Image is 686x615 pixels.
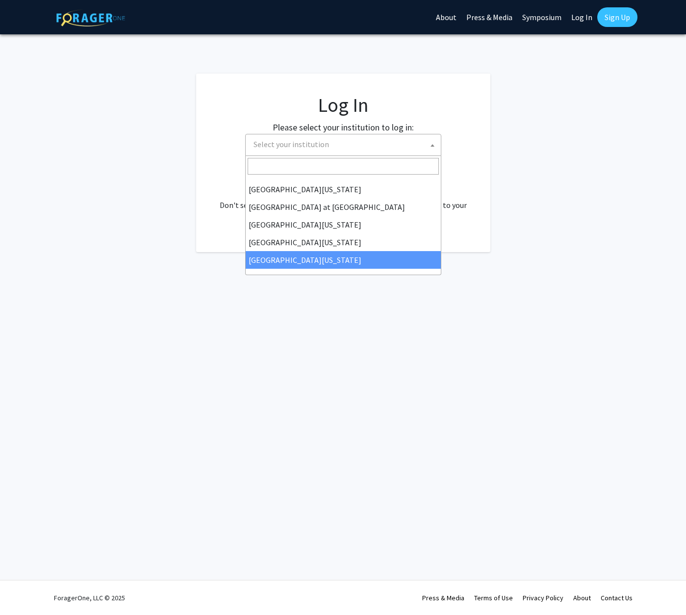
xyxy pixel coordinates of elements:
span: Select your institution [254,139,329,149]
span: Select your institution [245,134,441,156]
label: Please select your institution to log in: [273,121,414,134]
li: [GEOGRAPHIC_DATA][US_STATE] [246,233,441,251]
img: ForagerOne Logo [56,9,125,26]
span: Select your institution [250,134,441,154]
iframe: Chat [7,571,42,608]
div: ForagerOne, LLC © 2025 [54,581,125,615]
li: [GEOGRAPHIC_DATA] at [GEOGRAPHIC_DATA] [246,198,441,216]
a: Terms of Use [474,593,513,602]
a: Sign Up [597,7,637,27]
input: Search [248,158,439,175]
a: Contact Us [601,593,633,602]
a: Press & Media [422,593,464,602]
div: No account? . Don't see your institution? about bringing ForagerOne to your institution. [216,176,471,223]
li: [PERSON_NAME][GEOGRAPHIC_DATA] [246,269,441,286]
li: [GEOGRAPHIC_DATA][US_STATE] [246,180,441,198]
h1: Log In [216,93,471,117]
li: [GEOGRAPHIC_DATA][US_STATE] [246,216,441,233]
a: Privacy Policy [523,593,563,602]
a: About [573,593,591,602]
li: [GEOGRAPHIC_DATA][US_STATE] [246,251,441,269]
